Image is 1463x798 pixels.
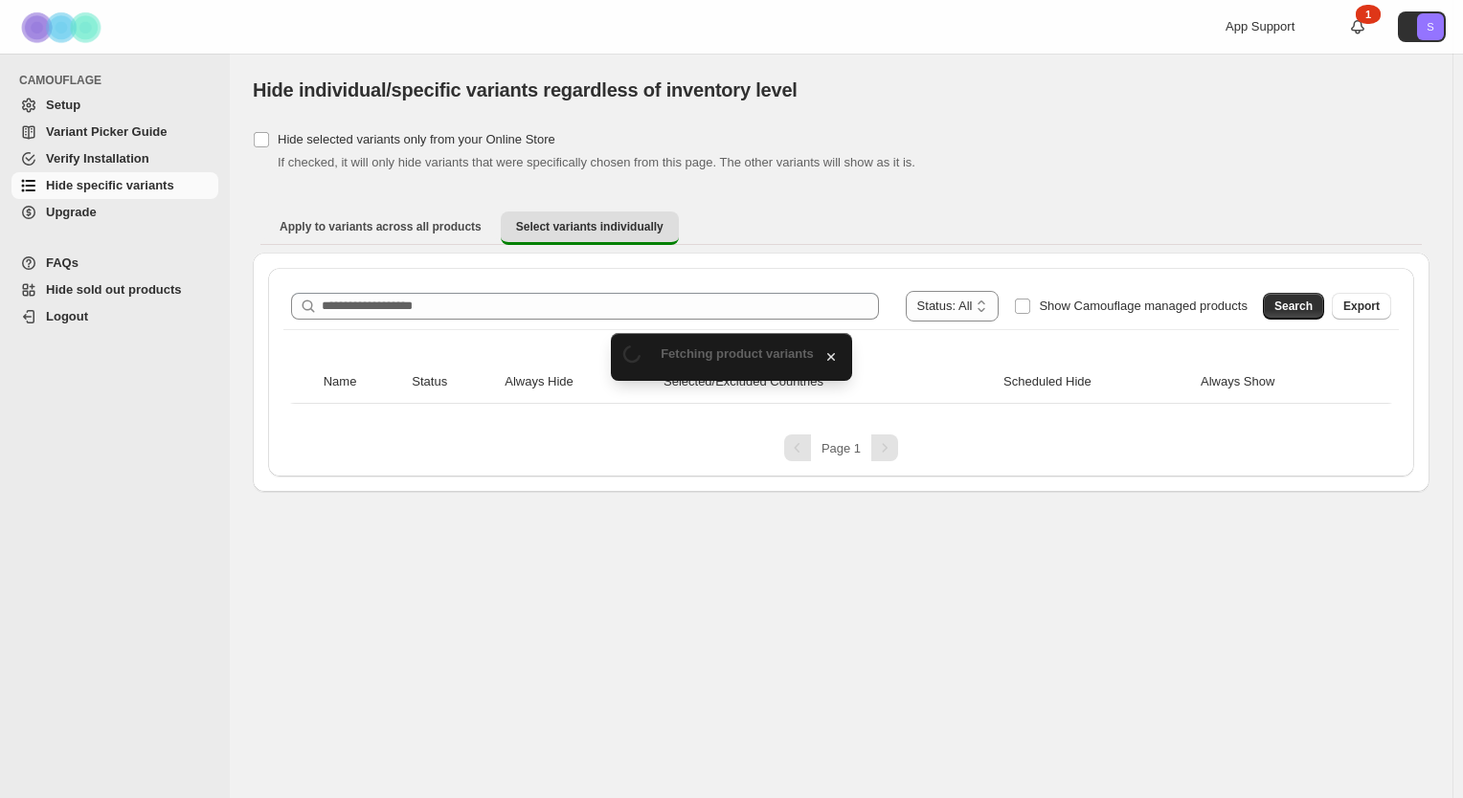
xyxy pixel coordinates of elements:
div: 1 [1356,5,1381,24]
span: Hide sold out products [46,282,182,297]
th: Selected/Excluded Countries [658,361,998,404]
a: Upgrade [11,199,218,226]
th: Name [318,361,407,404]
span: Apply to variants across all products [280,219,482,234]
span: Hide individual/specific variants regardless of inventory level [253,79,798,100]
th: Always Show [1195,361,1364,404]
span: Page 1 [822,441,861,455]
a: Variant Picker Guide [11,119,218,145]
a: Hide sold out products [11,277,218,303]
a: 1 [1348,17,1367,36]
span: Logout [46,309,88,323]
span: Setup [46,98,80,112]
span: Variant Picker Guide [46,124,167,139]
span: Search [1274,299,1313,314]
a: Hide specific variants [11,172,218,199]
button: Select variants individually [501,211,679,245]
span: Upgrade [46,205,97,219]
button: Avatar with initials S [1398,11,1446,42]
button: Search [1263,293,1324,320]
a: Logout [11,303,218,330]
a: Setup [11,92,218,119]
span: Fetching product variants [661,346,814,361]
div: Select variants individually [253,253,1429,492]
nav: Pagination [283,434,1399,461]
span: Show Camouflage managed products [1039,299,1248,313]
button: Apply to variants across all products [264,211,497,242]
span: Hide selected variants only from your Online Store [278,132,555,146]
span: Export [1343,299,1380,314]
a: Verify Installation [11,145,218,172]
span: FAQs [46,255,79,270]
span: Verify Installation [46,151,149,166]
span: CAMOUFLAGE [19,73,220,88]
text: S [1427,21,1433,33]
button: Export [1332,293,1391,320]
span: App Support [1226,19,1294,33]
th: Status [406,361,499,404]
span: Avatar with initials S [1417,13,1444,40]
span: Select variants individually [516,219,664,234]
span: Hide specific variants [46,178,174,192]
a: FAQs [11,250,218,277]
span: If checked, it will only hide variants that were specifically chosen from this page. The other va... [278,155,915,169]
th: Scheduled Hide [998,361,1195,404]
th: Always Hide [499,361,658,404]
img: Camouflage [15,1,111,54]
